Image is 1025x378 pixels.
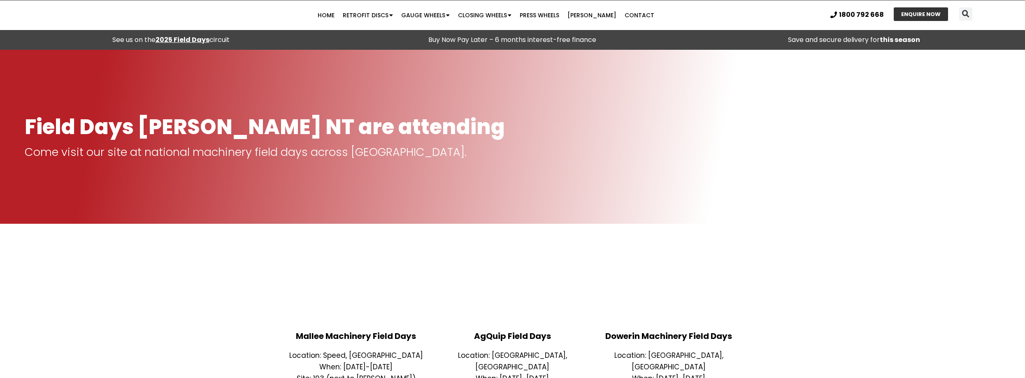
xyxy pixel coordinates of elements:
[339,7,397,23] a: Retrofit Discs
[199,7,773,23] nav: Menu
[563,7,621,23] a: [PERSON_NAME]
[628,257,710,322] img: Dowerin Field Days Logo
[282,350,430,361] p: Location: Speed, [GEOGRAPHIC_DATA]
[282,361,430,373] p: When: [DATE]-[DATE]
[25,116,1000,138] h1: Field Days [PERSON_NAME] NT are attending
[438,350,586,373] p: Location: [GEOGRAPHIC_DATA], [GEOGRAPHIC_DATA]
[438,331,586,341] h3: AgQuip Field Days
[880,35,920,44] strong: this season
[688,34,1021,46] p: Save and secure delivery for
[25,2,107,28] img: Ryan NT logo
[516,7,563,23] a: Press Wheels
[894,7,948,21] a: ENQUIRE NOW
[839,12,884,18] span: 1800 792 668
[471,257,553,322] img: AgQuip Logo
[397,7,454,23] a: Gauge Wheels
[315,257,397,322] img: Mallee Field Days Logo
[156,35,209,44] a: 2025 Field Days
[346,34,679,46] p: Buy Now Pay Later – 6 months interest-free finance
[595,350,743,373] p: Location: [GEOGRAPHIC_DATA], [GEOGRAPHIC_DATA]
[4,34,337,46] div: See us on the circuit
[314,7,339,23] a: Home
[830,12,884,18] a: 1800 792 668
[282,331,430,341] h3: Mallee Machinery Field Days
[901,12,941,17] span: ENQUIRE NOW
[454,7,516,23] a: Closing Wheels
[595,331,743,341] h3: Dowerin Machinery Field Days
[621,7,658,23] a: Contact
[25,146,1000,158] p: Come visit our site at national machinery field days across [GEOGRAPHIC_DATA].
[959,7,972,21] div: Search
